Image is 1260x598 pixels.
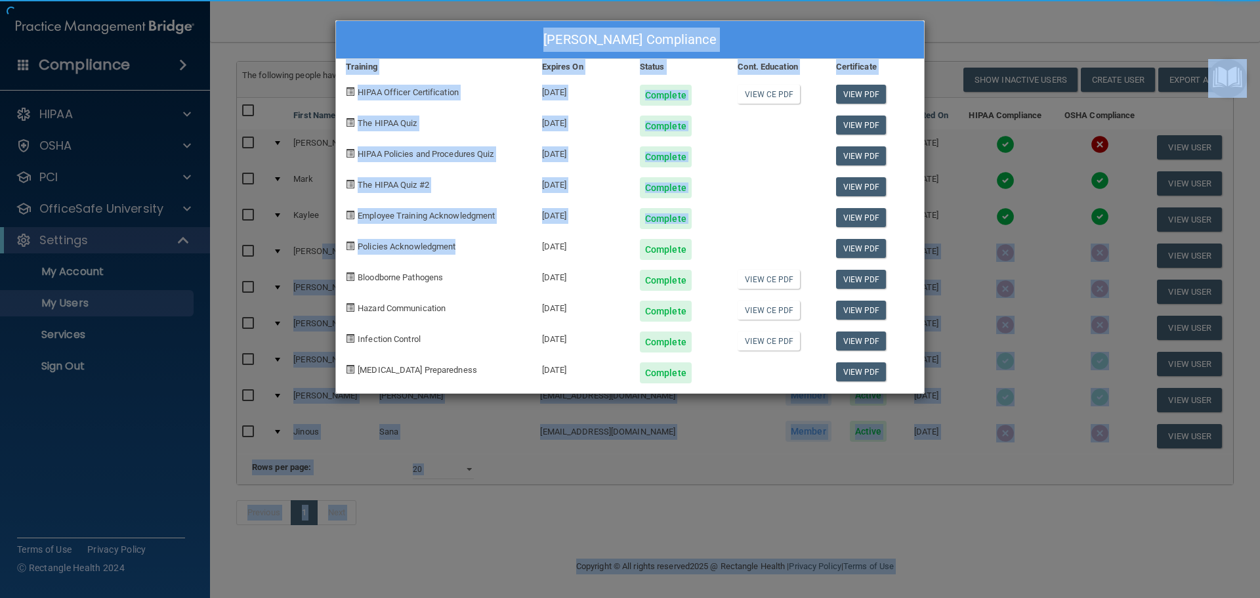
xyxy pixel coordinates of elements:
div: Certificate [826,59,924,75]
div: Expires On [532,59,630,75]
div: Training [336,59,532,75]
button: Open Resource Center [1208,59,1247,98]
a: View CE PDF [738,85,800,104]
div: Complete [640,301,692,322]
div: [DATE] [532,106,630,137]
div: Complete [640,146,692,167]
div: [DATE] [532,291,630,322]
span: Hazard Communication [358,303,446,313]
a: View PDF [836,331,887,351]
span: Employee Training Acknowledgment [358,211,495,221]
span: [MEDICAL_DATA] Preparedness [358,365,477,375]
div: Complete [640,362,692,383]
a: View CE PDF [738,301,800,320]
span: HIPAA Policies and Procedures Quiz [358,149,493,159]
a: View PDF [836,85,887,104]
div: Complete [640,177,692,198]
a: View PDF [836,208,887,227]
span: Infection Control [358,334,421,344]
span: The HIPAA Quiz #2 [358,180,429,190]
span: The HIPAA Quiz [358,118,417,128]
div: [DATE] [532,167,630,198]
a: View CE PDF [738,331,800,351]
a: View PDF [836,146,887,165]
span: HIPAA Officer Certification [358,87,459,97]
div: [DATE] [532,352,630,383]
div: Complete [640,331,692,352]
a: View PDF [836,239,887,258]
div: Complete [640,270,692,291]
div: Complete [640,116,692,137]
a: View PDF [836,177,887,196]
div: [DATE] [532,322,630,352]
div: [PERSON_NAME] Compliance [336,21,924,59]
div: [DATE] [532,137,630,167]
div: [DATE] [532,198,630,229]
a: View PDF [836,116,887,135]
div: [DATE] [532,229,630,260]
div: Status [630,59,728,75]
a: View PDF [836,301,887,320]
a: View PDF [836,270,887,289]
div: Complete [640,208,692,229]
a: View PDF [836,362,887,381]
div: Complete [640,85,692,106]
span: Policies Acknowledgment [358,242,455,251]
div: Complete [640,239,692,260]
div: [DATE] [532,75,630,106]
span: Bloodborne Pathogens [358,272,443,282]
div: [DATE] [532,260,630,291]
a: View CE PDF [738,270,800,289]
div: Cont. Education [728,59,826,75]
